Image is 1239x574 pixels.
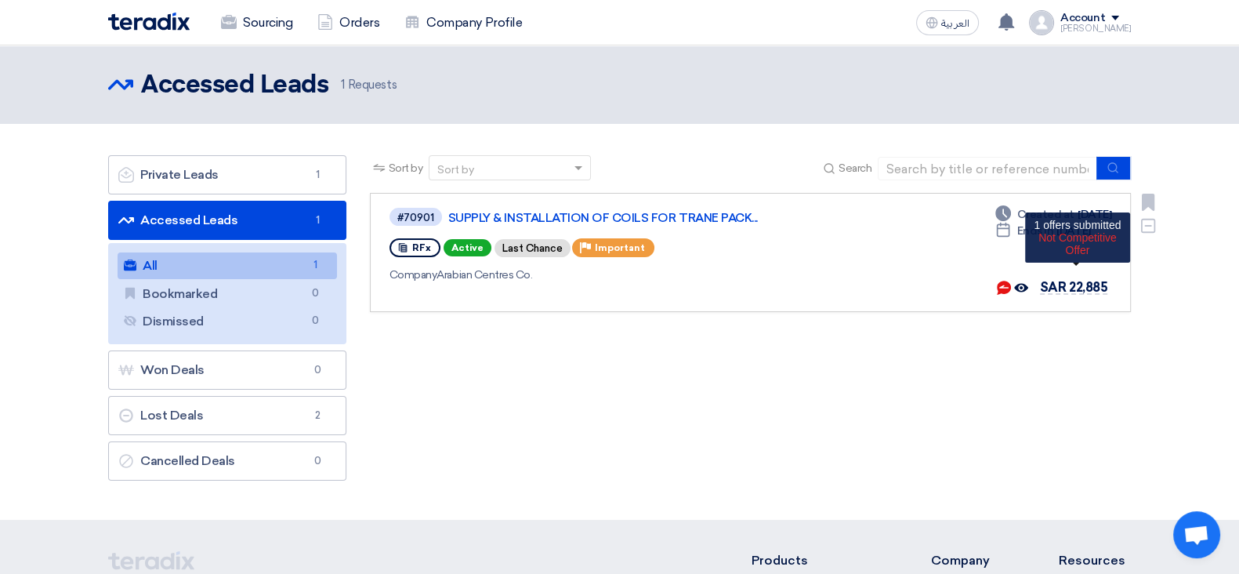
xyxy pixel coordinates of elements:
span: Sort by [389,160,423,176]
span: RFx [412,242,431,253]
span: 0 [308,362,327,378]
span: 0 [306,285,324,302]
span: 2 [308,408,327,423]
span: 0 [306,313,324,329]
span: 1 [341,78,345,92]
span: 1 [308,167,327,183]
a: Orders [305,5,392,40]
a: Cancelled Deals0 [108,441,346,481]
h2: Accessed Leads [141,70,328,101]
div: [DATE] [995,206,1111,223]
span: Search [839,160,871,176]
span: 1 [308,213,327,228]
div: Arabian Centres Co. [389,267,843,283]
div: Last Chance [495,239,571,257]
a: All [118,252,337,279]
span: 0 [308,453,327,469]
a: SUPPLY & INSTALLATION OF COILS FOR TRANE PACK... [448,211,840,225]
span: 1 [306,257,324,274]
a: Sourcing [208,5,305,40]
span: Active [444,239,491,256]
input: Search by title or reference number [878,157,1097,180]
button: العربية [916,10,979,35]
div: 1 offers submitted [1031,219,1124,231]
a: Bookmarked [118,281,337,307]
div: #70901 [397,213,434,223]
a: Dismissed [118,308,337,335]
li: Resources [1059,551,1131,570]
span: Important [595,242,645,253]
img: Teradix logo [108,13,190,31]
div: [PERSON_NAME] [1060,24,1131,33]
div: Account [1060,12,1105,25]
a: Private Leads1 [108,155,346,194]
span: العربية [941,18,969,29]
span: Company [389,268,437,282]
div: Not Competitive Offer [1031,231,1124,256]
a: Accessed Leads1 [108,201,346,240]
span: Requests [341,76,397,94]
span: SAR 22,885 [1040,280,1107,295]
a: Open chat [1173,511,1220,558]
li: Products [752,551,884,570]
span: Created at [1017,206,1074,223]
a: Won Deals0 [108,351,346,390]
li: Company [930,551,1012,570]
img: profile_test.png [1029,10,1054,35]
a: Company Profile [392,5,534,40]
span: Ends In [1017,223,1054,239]
div: Sort by [437,162,474,178]
a: Lost Deals2 [108,396,346,435]
div: [DATE] [995,223,1091,239]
